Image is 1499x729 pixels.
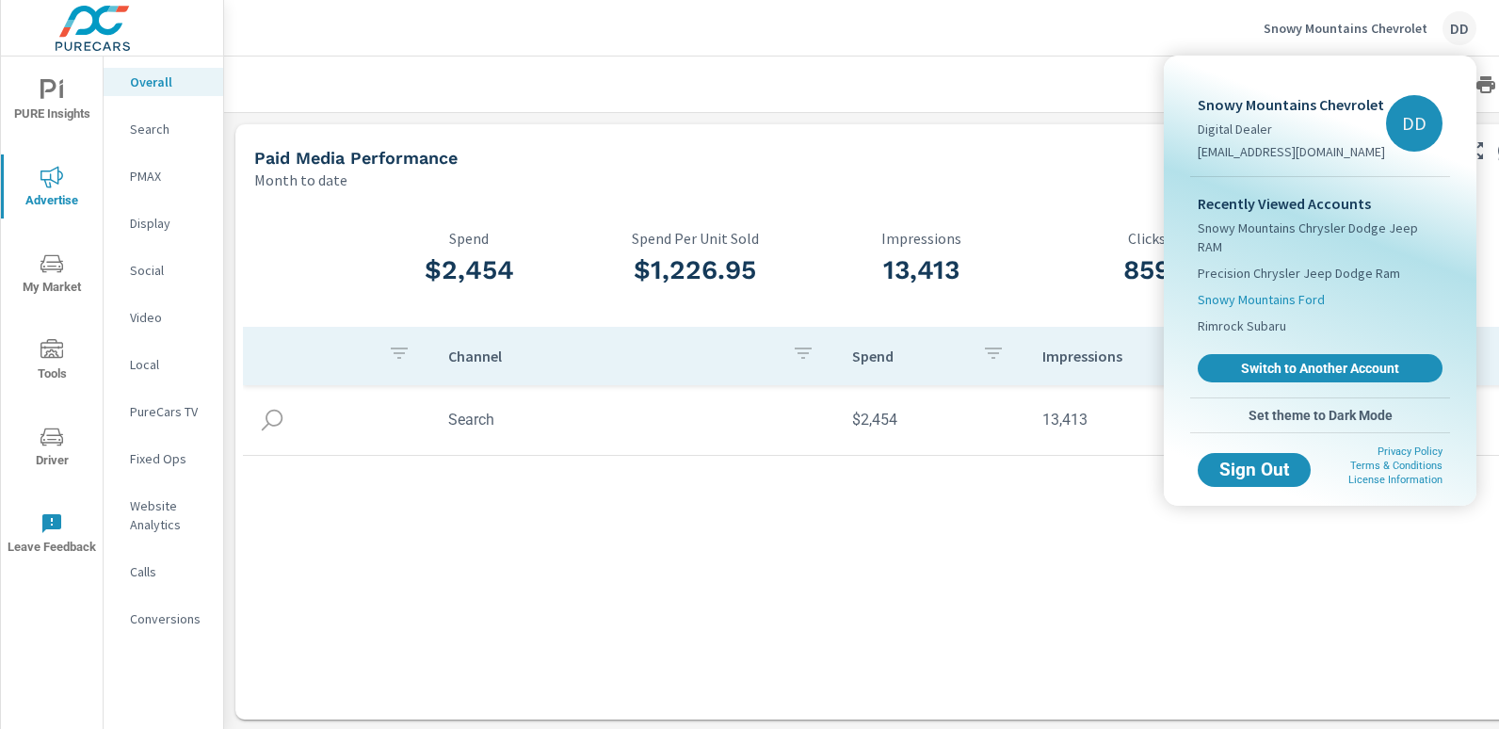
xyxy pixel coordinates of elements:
[1213,462,1296,478] span: Sign Out
[1208,360,1432,377] span: Switch to Another Account
[1198,142,1385,161] p: [EMAIL_ADDRESS][DOMAIN_NAME]
[1378,445,1443,458] a: Privacy Policy
[1386,95,1443,152] div: DD
[1350,460,1443,472] a: Terms & Conditions
[1190,398,1450,432] button: Set theme to Dark Mode
[1198,354,1443,382] a: Switch to Another Account
[1198,264,1400,283] span: Precision Chrysler Jeep Dodge Ram
[1198,93,1385,116] p: Snowy Mountains Chevrolet
[1348,474,1443,486] a: License Information
[1198,219,1443,256] span: Snowy Mountains Chrysler Dodge Jeep RAM
[1198,453,1311,487] button: Sign Out
[1198,120,1385,138] p: Digital Dealer
[1198,316,1286,335] span: Rimrock Subaru
[1198,407,1443,424] span: Set theme to Dark Mode
[1198,290,1325,309] span: Snowy Mountains Ford
[1198,192,1443,215] p: Recently Viewed Accounts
